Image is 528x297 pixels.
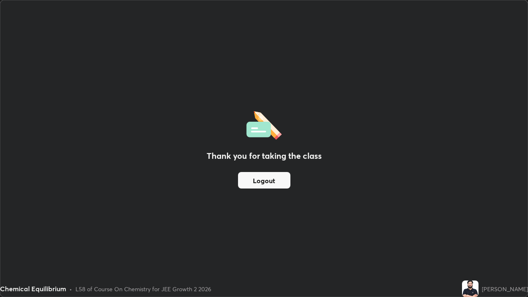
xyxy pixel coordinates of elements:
div: • [69,285,72,293]
h2: Thank you for taking the class [207,150,322,162]
div: L58 of Course On Chemistry for JEE Growth 2 2026 [75,285,211,293]
img: offlineFeedback.1438e8b3.svg [246,108,282,140]
button: Logout [238,172,290,189]
div: [PERSON_NAME] [482,285,528,293]
img: f16150f93396451290561ee68e23d37e.jpg [462,280,478,297]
